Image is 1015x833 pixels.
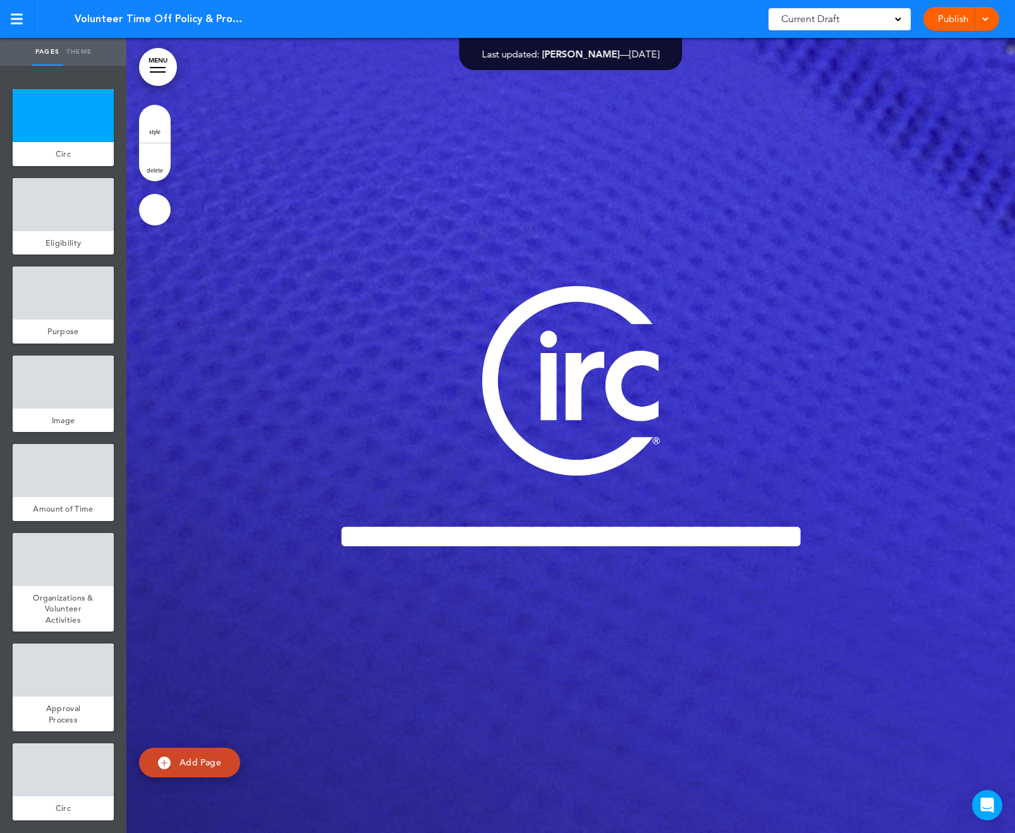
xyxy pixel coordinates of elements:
a: MENU [139,48,177,86]
a: Theme [63,38,95,66]
a: Image [13,409,114,433]
span: Add Page [179,757,221,768]
a: Add Page [139,748,240,777]
a: Amount of Time [13,497,114,521]
div: Open Intercom Messenger [972,790,1002,820]
span: Eligibility [46,237,81,248]
span: Organizations & Volunteer Activities [33,592,94,625]
a: Eligibility [13,231,114,255]
span: Approval Process [46,703,80,725]
span: [PERSON_NAME] [542,48,620,60]
span: Amount of Time [33,503,93,514]
span: [DATE] [629,48,660,60]
span: Image [52,415,75,426]
span: Last updated: [482,48,540,60]
span: delete [147,166,163,174]
span: Volunteer Time Off Policy & Program [75,12,245,26]
span: Circ [56,803,71,813]
a: Publish [933,7,973,31]
div: — [482,49,660,59]
img: Circ_FinalLogo_White.png [482,286,660,476]
span: Purpose [47,326,78,337]
a: Approval Process [13,697,114,731]
span: Circ [56,148,71,159]
a: Purpose [13,320,114,344]
a: Circ [13,142,114,166]
a: Circ [13,796,114,820]
a: Organizations & Volunteer Activities [13,586,114,632]
span: Current Draft [781,10,839,28]
img: add.svg [158,757,171,769]
a: Pages [32,38,63,66]
span: style [149,128,161,135]
a: style [139,105,171,143]
a: delete [139,143,171,181]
